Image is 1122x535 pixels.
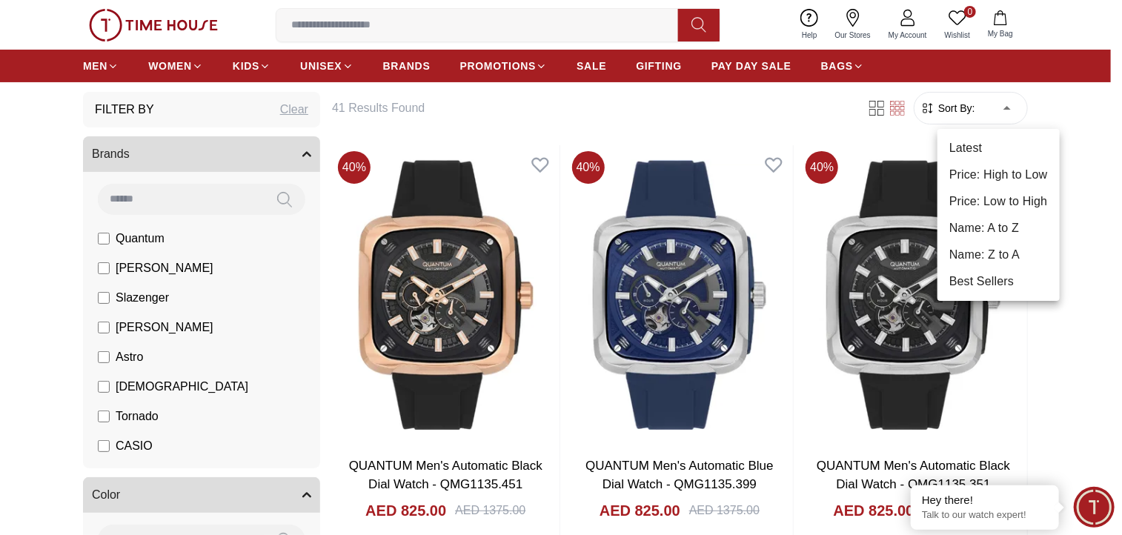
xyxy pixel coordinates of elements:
div: Hey there! [922,493,1048,508]
p: Talk to our watch expert! [922,509,1048,522]
li: Latest [937,135,1060,162]
div: Chat Widget [1074,487,1115,528]
li: Price: Low to High [937,188,1060,215]
li: Name: Z to A [937,242,1060,268]
li: Name: A to Z [937,215,1060,242]
li: Best Sellers [937,268,1060,295]
li: Price: High to Low [937,162,1060,188]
